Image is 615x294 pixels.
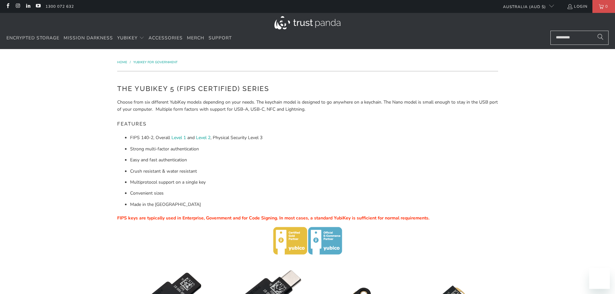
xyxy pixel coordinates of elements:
span: Accessories [149,35,183,41]
iframe: Button to launch messaging window [589,268,610,289]
li: Easy and fast authentication [130,157,498,164]
li: FIPS 140-2, Overall and , Physical Security Level 3 [130,134,498,141]
a: Support [209,31,232,46]
a: Level 2 [196,135,210,141]
span: Merch [187,35,204,41]
a: Trust Panda Australia on Facebook [5,4,10,9]
nav: Translation missing: en.navigation.header.main_nav [6,31,232,46]
a: Login [567,3,588,10]
span: Mission Darkness [64,35,113,41]
img: Trust Panda Australia [274,16,341,29]
a: 1300 072 632 [46,3,74,10]
input: Search... [550,31,609,45]
a: Mission Darkness [64,31,113,46]
a: Home [117,60,128,65]
span: FIPS keys are typically used in Enterprise, Government and for Code Signing. In most cases, a sta... [117,215,429,221]
summary: YubiKey [117,31,144,46]
span: Encrypted Storage [6,35,59,41]
a: YubiKey for Government [133,60,178,65]
span: / [130,60,131,65]
li: Convenient sizes [130,190,498,197]
span: YubiKey [117,35,138,41]
a: Level 1 [171,135,186,141]
a: Trust Panda Australia on YouTube [35,4,41,9]
p: Choose from six different YubiKey models depending on your needs. The keychain model is designed ... [117,99,498,113]
a: Trust Panda Australia on Instagram [15,4,20,9]
span: Home [117,60,127,65]
li: Multiprotocol support on a single key [130,179,498,186]
li: Strong multi-factor authentication [130,146,498,153]
a: Encrypted Storage [6,31,59,46]
li: Crush resistant & water resistant [130,168,498,175]
h5: Features [117,118,498,130]
button: Search [592,31,609,45]
a: Accessories [149,31,183,46]
h2: The YubiKey 5 (FIPS Certified) Series [117,84,498,94]
span: Support [209,35,232,41]
a: Trust Panda Australia on LinkedIn [25,4,31,9]
li: Made in the [GEOGRAPHIC_DATA] [130,201,498,208]
a: Merch [187,31,204,46]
